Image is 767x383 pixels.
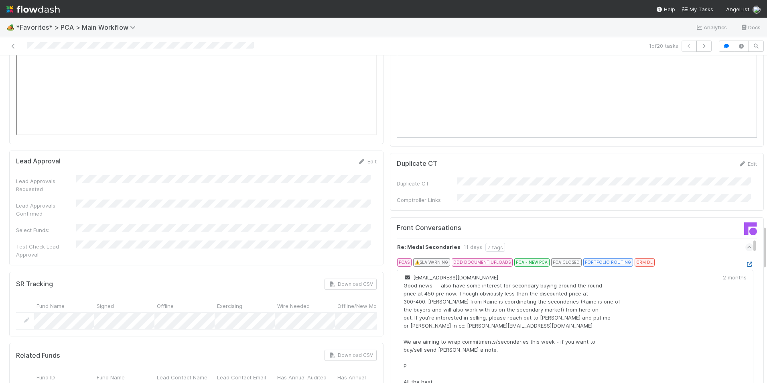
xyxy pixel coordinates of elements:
[738,161,757,167] a: Edit
[34,299,94,312] div: Fund Name
[635,258,655,266] div: CRM DL
[6,2,60,16] img: logo-inverted-e16ddd16eac7371096b0.svg
[726,6,749,12] span: AngelList
[16,202,76,218] div: Lead Approvals Confirmed
[404,274,498,281] span: [EMAIL_ADDRESS][DOMAIN_NAME]
[583,258,633,266] div: PORTFOLIO ROUTING
[514,258,550,266] div: PCA - NEW PCA
[16,23,140,31] span: *Favorites* > PCA > Main Workflow
[335,299,395,312] div: Offline/New Money
[397,196,457,204] div: Comptroller Links
[6,24,14,31] span: 🏕️
[94,299,154,312] div: Signed
[16,157,61,165] h5: Lead Approval
[325,350,377,361] button: Download CSV
[452,258,513,266] div: DDD DOCUMENT UPLOADS
[325,279,377,290] button: Download CSV
[358,158,377,165] a: Edit
[154,299,215,312] div: Offline
[485,243,505,252] div: 7 tags
[656,5,675,13] div: Help
[649,42,678,50] span: 1 of 20 tasks
[744,222,757,235] img: front-logo-b4b721b83371efbadf0a.svg
[723,273,747,281] div: 2 months
[696,22,727,32] a: Analytics
[16,177,76,193] div: Lead Approvals Requested
[682,6,713,12] span: My Tasks
[740,22,761,32] a: Docs
[413,258,450,266] div: ⚠️ SLA WARNING
[682,5,713,13] a: My Tasks
[397,224,571,232] h5: Front Conversations
[16,226,76,234] div: Select Funds:
[16,352,60,360] h5: Related Funds
[397,160,437,168] h5: Duplicate CT
[397,258,412,266] div: PCAS
[464,243,482,252] div: 11 days
[16,242,76,259] div: Test Check Lead Approval
[397,243,461,252] strong: Re: Medal Secondaries
[551,258,582,266] div: PCA CLOSED
[275,299,335,312] div: Wire Needed
[16,280,53,288] h5: SR Tracking
[215,299,275,312] div: Exercising
[397,179,457,187] div: Duplicate CT
[753,6,761,14] img: avatar_487f705b-1efa-4920-8de6-14528bcda38c.png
